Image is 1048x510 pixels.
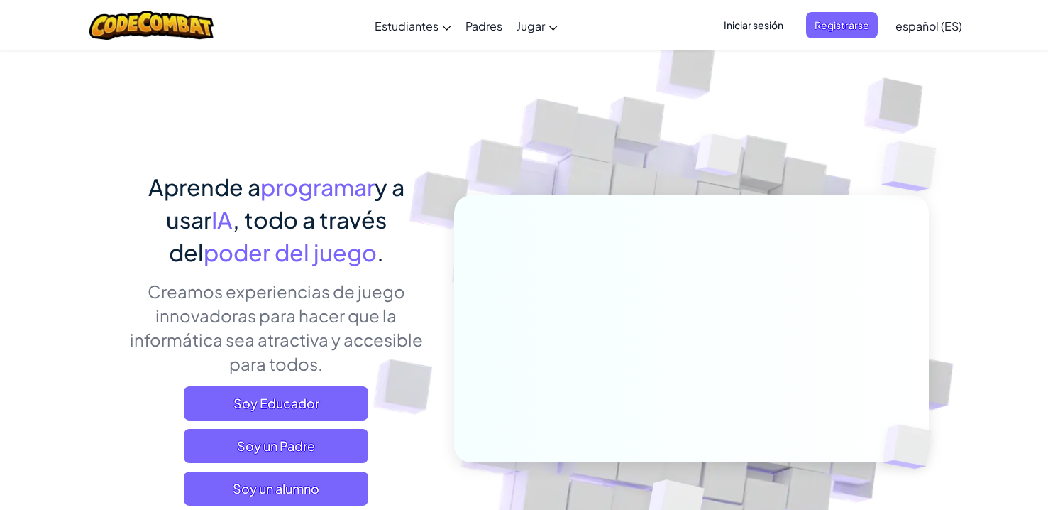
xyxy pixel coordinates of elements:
[895,18,962,33] span: español (ES)
[509,6,565,45] a: Jugar
[377,238,384,266] span: .
[169,205,387,266] span: , todo a través del
[458,6,509,45] a: Padres
[853,107,976,227] img: Overlap cubes
[517,18,545,33] span: Jugar
[668,106,771,212] img: Overlap cubes
[211,205,233,234] span: IA
[375,18,438,33] span: Estudiantes
[148,173,260,201] span: Aprende a
[89,11,214,40] img: CodeCombat logo
[184,386,368,421] a: Soy Educador
[888,6,969,45] a: español (ES)
[368,6,458,45] a: Estudiantes
[204,238,377,266] span: poder del juego
[806,12,878,38] button: Registrarse
[859,395,965,499] img: Overlap cubes
[715,12,792,38] button: Iniciar sesión
[184,429,368,463] a: Soy un Padre
[184,472,368,506] button: Soy un alumno
[260,173,375,201] span: programar
[120,279,433,376] p: Creamos experiencias de juego innovadoras para hacer que la informática sea atractiva y accesible...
